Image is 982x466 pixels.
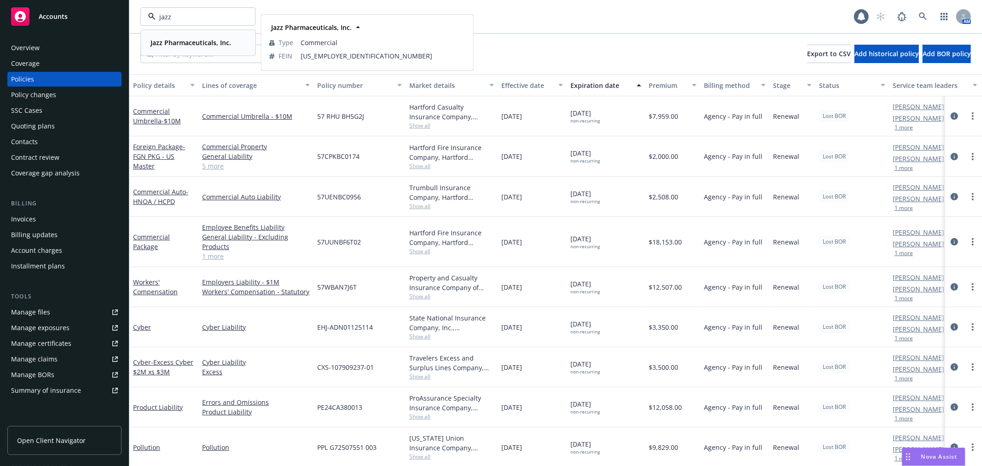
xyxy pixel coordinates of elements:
[409,393,494,413] div: ProAssurance Specialty Insurance Company, Medmarc
[967,151,978,162] a: more
[649,237,682,247] span: $18,153.00
[570,81,631,90] div: Expiration date
[704,192,762,202] span: Agency - Pay in full
[11,243,62,258] div: Account charges
[202,287,310,297] a: Workers' Compensation - Statutory
[704,322,762,332] span: Agency - Pay in full
[409,183,494,202] div: Trumbull Insurance Company, Hartford Insurance Group
[11,336,71,351] div: Manage certificates
[967,236,978,247] a: more
[949,402,960,413] a: circleInformation
[570,409,600,415] div: non-recurring
[854,45,919,63] button: Add historical policy
[133,323,151,332] a: Cyber
[902,448,965,466] button: Nova Assist
[11,87,56,102] div: Policy changes
[7,134,122,149] a: Contacts
[895,376,913,381] button: 1 more
[935,7,953,26] a: Switch app
[949,111,960,122] a: circleInformation
[11,367,54,382] div: Manage BORs
[317,402,362,412] span: PE24CA380013
[301,51,465,61] span: [US_EMPLOYER_IDENTIFICATION_NUMBER]
[501,237,522,247] span: [DATE]
[967,191,978,202] a: more
[133,107,181,125] a: Commercial Umbrella
[923,45,971,63] button: Add BOR policy
[854,49,919,58] span: Add historical policy
[11,259,65,274] div: Installment plans
[409,102,494,122] div: Hartford Casualty Insurance Company, Hartford Insurance Group
[815,74,889,96] button: Status
[570,439,600,455] span: [DATE]
[409,202,494,210] span: Show all
[773,111,799,121] span: Renewal
[7,199,122,208] div: Billing
[949,236,960,247] a: circleInformation
[570,108,600,124] span: [DATE]
[704,151,762,161] span: Agency - Pay in full
[949,151,960,162] a: circleInformation
[7,4,122,29] a: Accounts
[570,319,600,335] span: [DATE]
[501,111,522,121] span: [DATE]
[567,74,645,96] button: Expiration date
[895,416,913,421] button: 1 more
[133,443,160,452] a: Pollution
[317,81,392,90] div: Policy number
[501,322,522,332] span: [DATE]
[317,151,360,161] span: 57CPKBC0174
[133,187,188,206] a: Commercial Auto
[7,292,122,301] div: Tools
[162,116,181,125] span: - $10M
[501,192,522,202] span: [DATE]
[893,393,944,402] a: [PERSON_NAME]
[409,413,494,420] span: Show all
[317,111,364,121] span: 57 RHU BH5G2J
[823,192,846,201] span: Lost BOR
[823,443,846,451] span: Lost BOR
[949,361,960,373] a: circleInformation
[202,367,310,377] a: Excess
[893,113,944,123] a: [PERSON_NAME]
[314,74,406,96] button: Policy number
[501,151,522,161] span: [DATE]
[133,81,185,90] div: Policy details
[949,281,960,292] a: circleInformation
[570,449,600,455] div: non-recurring
[156,12,237,22] input: Filter by keyword
[893,313,944,322] a: [PERSON_NAME]
[893,404,944,414] a: [PERSON_NAME]
[202,222,310,232] a: Employee Benefits Liability
[7,87,122,102] a: Policy changes
[11,383,81,398] div: Summary of insurance
[301,38,465,47] span: Commercial
[409,122,494,129] span: Show all
[570,118,600,124] div: non-recurring
[151,38,231,47] strong: Jazz Pharmaceuticals, Inc.
[7,56,122,71] a: Coverage
[893,324,944,334] a: [PERSON_NAME]
[570,234,600,250] span: [DATE]
[133,358,193,376] span: - Excess Cyber $2M xs $3M
[202,232,310,251] a: General Liability - Excluding Products
[202,111,310,121] a: Commercial Umbrella - $10M
[967,321,978,332] a: more
[645,74,700,96] button: Premium
[7,367,122,382] a: Manage BORs
[133,233,170,251] a: Commercial Package
[409,81,484,90] div: Market details
[895,125,913,130] button: 1 more
[967,361,978,373] a: more
[893,154,944,163] a: [PERSON_NAME]
[570,198,600,204] div: non-recurring
[773,192,799,202] span: Renewal
[649,151,678,161] span: $2,000.00
[406,74,498,96] button: Market details
[893,239,944,249] a: [PERSON_NAME]
[570,289,600,295] div: non-recurring
[773,151,799,161] span: Renewal
[7,320,122,335] a: Manage exposures
[11,320,70,335] div: Manage exposures
[773,402,799,412] span: Renewal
